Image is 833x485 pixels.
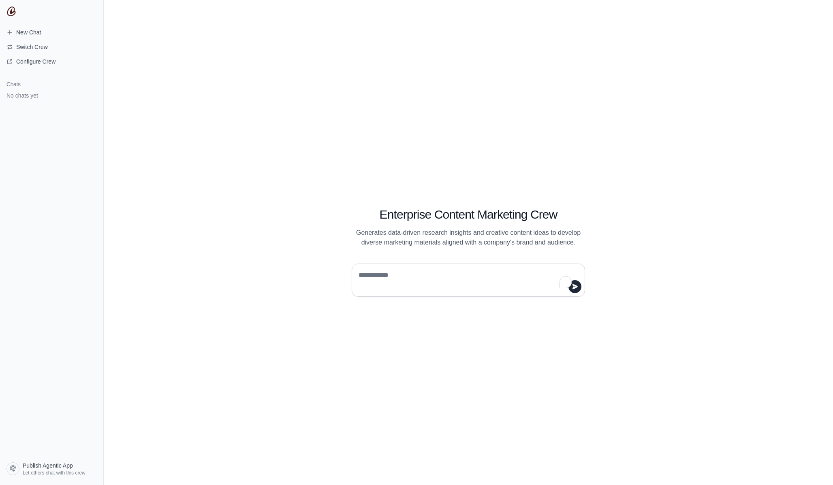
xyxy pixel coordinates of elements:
span: New Chat [16,28,41,36]
a: New Chat [3,26,100,39]
h1: Enterprise Content Marketing Crew [352,207,585,222]
a: Configure Crew [3,55,100,68]
span: Switch Crew [16,43,48,51]
span: Configure Crew [16,57,56,66]
span: Let others chat with this crew [23,470,85,476]
textarea: To enrich screen reader interactions, please activate Accessibility in Grammarly extension settings [357,269,575,291]
p: Generates data-driven research insights and creative content ideas to develop diverse marketing m... [352,228,585,247]
button: Switch Crew [3,40,100,53]
a: Publish Agentic App Let others chat with this crew [3,459,100,479]
span: Publish Agentic App [23,462,73,470]
img: CrewAI Logo [6,6,16,16]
